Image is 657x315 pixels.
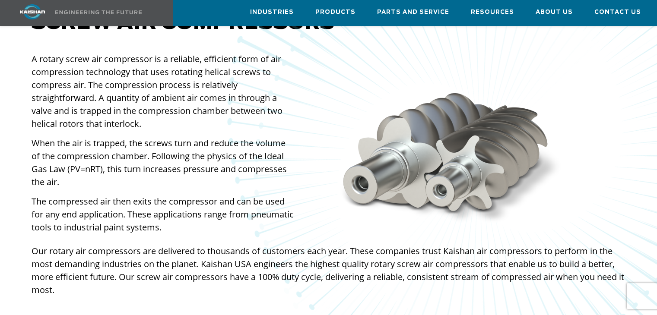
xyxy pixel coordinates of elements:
span: About Us [536,7,573,17]
img: Engineering the future [55,10,142,14]
span: Resources [471,7,514,17]
a: About Us [536,0,573,24]
span: Parts and Service [377,7,449,17]
span: Contact Us [594,7,641,17]
p: When the air is trapped, the screws turn and reduce the volume of the compression chamber. Follow... [32,137,294,189]
a: Parts and Service [377,0,449,24]
a: Products [315,0,355,24]
span: Products [315,7,355,17]
a: Contact Us [594,0,641,24]
p: A rotary screw air compressor is a reliable, efficient form of air compression technology that us... [32,53,294,130]
p: Our rotary air compressors are delivered to thousands of customers each year. These companies tru... [32,245,625,296]
span: Industries [250,7,294,17]
img: screw [334,88,568,227]
a: Resources [471,0,514,24]
a: Industries [250,0,294,24]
